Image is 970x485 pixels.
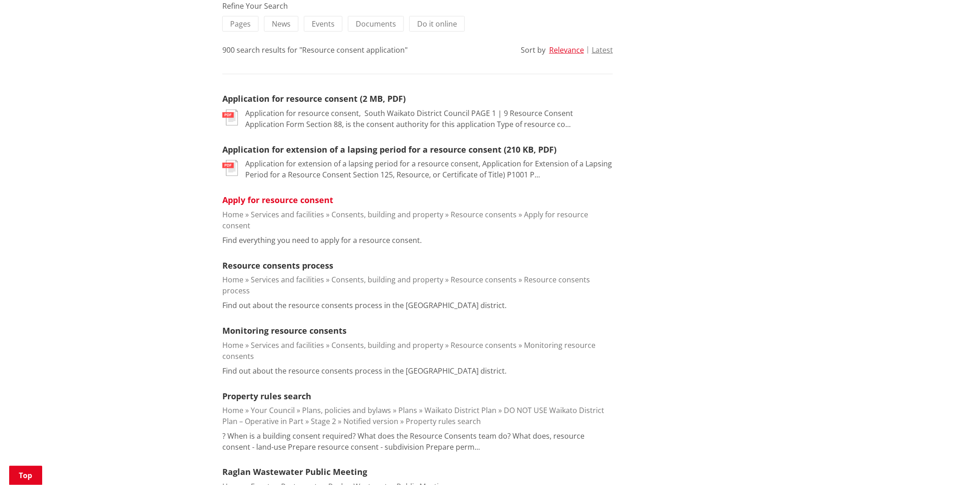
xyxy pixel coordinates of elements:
a: Waikato District Plan [424,405,496,415]
a: Consents, building and property [331,209,443,220]
span: Documents [356,19,396,29]
div: 900 search results for "Resource consent application" [222,44,408,55]
a: Apply for resource consent [222,194,333,205]
div: Refine Your Search [222,0,613,11]
a: Resource consents [451,275,517,285]
span: Do it online [417,19,457,29]
span: Pages [230,19,251,29]
a: Home [222,209,243,220]
a: Raglan Wastewater Public Meeting [222,467,367,478]
a: Property rules search [406,416,481,426]
p: Find out about the resource consents process in the [GEOGRAPHIC_DATA] district. [222,365,507,376]
img: document-pdf.svg [222,110,238,126]
a: Resource consents process [222,260,333,271]
a: DO NOT USE Waikato District Plan – Operative in Part [222,405,604,426]
a: Your Council [251,405,295,415]
a: Notified version [343,416,398,426]
span: Events [312,19,335,29]
a: Apply for resource consent [222,209,588,231]
a: Stage 2 [311,416,336,426]
span: News [272,19,291,29]
a: Services and facilities [251,340,324,350]
a: Plans, policies and bylaws [302,405,391,415]
a: Consents, building and property [331,340,443,350]
a: Consents, building and property [331,275,443,285]
a: Home [222,405,243,415]
a: Home [222,275,243,285]
a: Application for resource consent (2 MB, PDF) [222,93,406,104]
a: Property rules search [222,391,311,402]
a: Top [9,466,42,485]
a: Resource consents process [222,275,590,296]
p: Application for resource consent, ﻿ South Waikato District Council PAGE 1 | 9 Resource Consent Ap... [245,108,613,130]
p: Find everything you need to apply for a resource consent. [222,235,422,246]
button: Relevance [549,46,584,54]
a: Monitoring resource consents [222,325,347,336]
a: Services and facilities [251,275,324,285]
p: ? When is a building consent required? What does the Resource Consents team do? What does, resour... [222,430,613,452]
a: Home [222,340,243,350]
iframe: Messenger Launcher [928,446,961,479]
a: Resource consents [451,209,517,220]
button: Latest [592,46,613,54]
a: Application for extension of a lapsing period for a resource consent (210 KB, PDF) [222,144,557,155]
a: Monitoring resource consents [222,340,595,361]
p: Find out about the resource consents process in the [GEOGRAPHIC_DATA] district. [222,300,507,311]
div: Sort by [521,44,546,55]
img: document-pdf.svg [222,160,238,176]
a: Resource consents [451,340,517,350]
a: Plans [398,405,417,415]
a: Services and facilities [251,209,324,220]
p: Application for extension of a lapsing period for a resource consent, Application for Extension o... [245,158,613,180]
